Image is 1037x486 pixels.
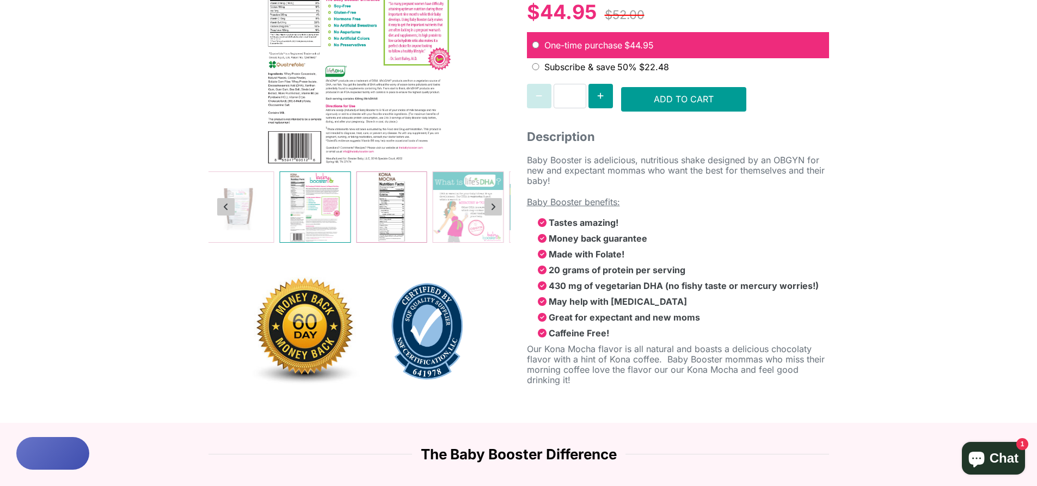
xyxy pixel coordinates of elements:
[549,264,685,275] strong: 20 grams of protein per serving
[527,344,829,385] p: Our Kona Mocha flavor is all natural and boasts a delicious chocolaty flavor with a hint of Kona ...
[204,172,274,242] img: Kona Mocha Prenatal Shake - Ships Same Day
[549,280,819,291] strong: 430 mg of vegetarian DHA (no fishy taste or mercury worries!)
[617,61,639,72] span: 50%
[549,312,700,323] strong: Great for expectant and new moms
[654,94,714,104] span: Add to Cart
[621,87,746,112] button: Add to Cart
[510,172,580,242] img: Kona Mocha Prenatal Shake - Ships Same Day
[527,128,829,146] span: Description
[544,61,617,72] span: Subscribe & save
[373,282,482,380] img: sqf-blue-quality-shield_641978_premark-health-science-inc-1649282014044.png
[549,233,647,244] strong: Money back guarantee
[602,3,647,27] div: $52.00
[527,155,599,165] span: Baby Booster is a
[549,249,624,260] strong: Made with Folate!
[544,40,624,51] span: One-time purchase
[357,172,427,242] img: Kona Mocha Prenatal Shake - Ships Same Day
[549,296,687,307] strong: May help with [MEDICAL_DATA]
[237,264,373,398] img: 60dayworryfreemoneybackguarantee-1640121073628.jpg
[527,196,620,207] span: Baby Booster benefits:
[433,172,503,242] img: Kona Mocha Prenatal Shake - Ships Same Day
[639,61,669,72] span: recurring price
[412,447,625,462] span: The Baby Booster Difference
[588,84,613,108] button: Increase quantity for Kona Mocha Prenatal Shake - Ships Same Day
[217,198,235,216] button: Previous slide
[959,442,1028,477] inbox-online-store-chat: Shopify online store chat
[549,217,618,228] strong: Tastes amazing!
[484,198,502,216] button: Next slide
[280,172,350,242] img: Kona Mocha Prenatal Shake - Ships Same Day
[527,155,829,186] p: delicious, nutritious shake designed by an OBGYN for new and expectant mommas who want the best f...
[624,40,654,51] span: original price
[549,328,609,339] strong: Caffeine Free!
[16,437,89,470] button: Rewards
[554,84,586,108] input: Quantity for Kona Mocha Prenatal Shake - Ships Same Day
